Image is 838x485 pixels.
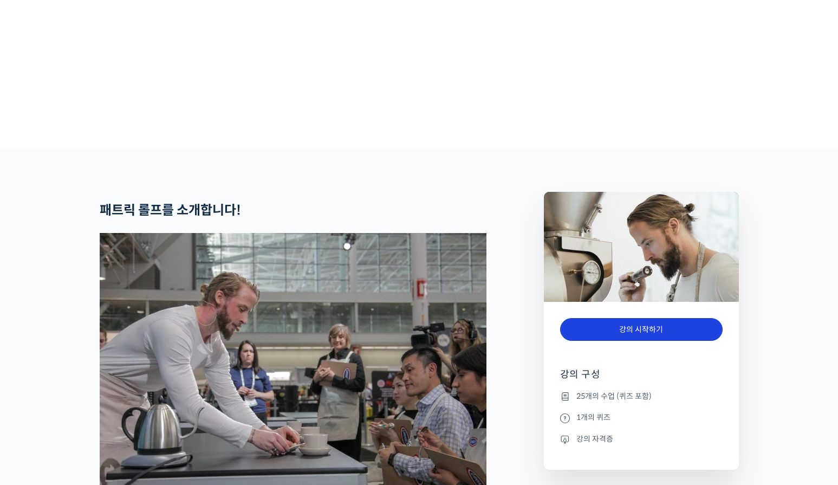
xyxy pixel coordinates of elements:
[560,368,723,390] h4: 강의 구성
[140,344,208,371] a: 설정
[34,360,41,368] span: 홈
[560,432,723,445] li: 강의 자격증
[3,344,72,371] a: 홈
[72,344,140,371] a: 대화
[560,318,723,341] a: 강의 시작하기
[100,203,486,218] h2: 패트릭 롤프를 소개합니다!
[99,360,112,369] span: 대화
[560,390,723,403] li: 25개의 수업 (퀴즈 포함)
[560,411,723,424] li: 1개의 퀴즈
[167,360,180,368] span: 설정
